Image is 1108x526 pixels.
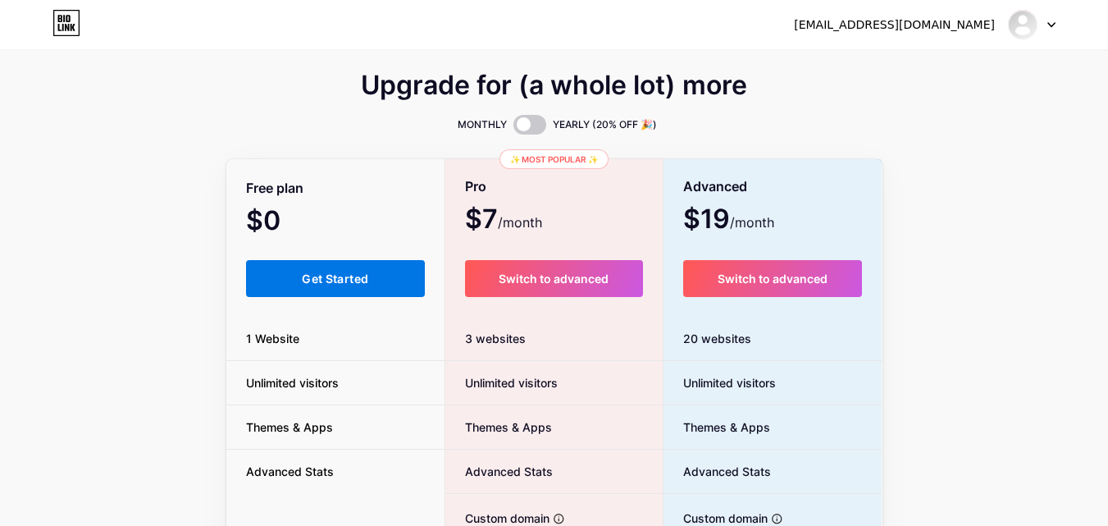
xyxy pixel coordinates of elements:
[499,272,609,286] span: Switch to advanced
[465,172,486,201] span: Pro
[465,209,542,232] span: $7
[445,463,553,480] span: Advanced Stats
[445,374,558,391] span: Unlimited visitors
[663,419,770,436] span: Themes & Apps
[445,317,663,361] div: 3 websites
[226,330,319,347] span: 1 Website
[553,117,657,133] span: YEARLY (20% OFF 🎉)
[302,272,368,286] span: Get Started
[226,374,358,391] span: Unlimited visitors
[445,419,552,436] span: Themes & Apps
[465,260,643,297] button: Switch to advanced
[458,117,507,133] span: MONTHLY
[663,317,882,361] div: 20 websites
[663,374,776,391] span: Unlimited visitors
[226,419,353,436] span: Themes & Apps
[246,174,303,203] span: Free plan
[718,272,828,286] span: Switch to advanced
[361,75,747,95] span: Upgrade for (a whole lot) more
[794,16,995,34] div: [EMAIL_ADDRESS][DOMAIN_NAME]
[498,213,542,232] span: /month
[226,463,353,480] span: Advanced Stats
[683,260,863,297] button: Switch to advanced
[683,172,747,201] span: Advanced
[663,463,771,480] span: Advanced Stats
[730,213,774,232] span: /month
[683,209,774,232] span: $19
[246,260,426,297] button: Get Started
[499,149,609,169] div: ✨ Most popular ✨
[1007,9,1038,40] img: freesugarprodro
[246,211,325,234] span: $0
